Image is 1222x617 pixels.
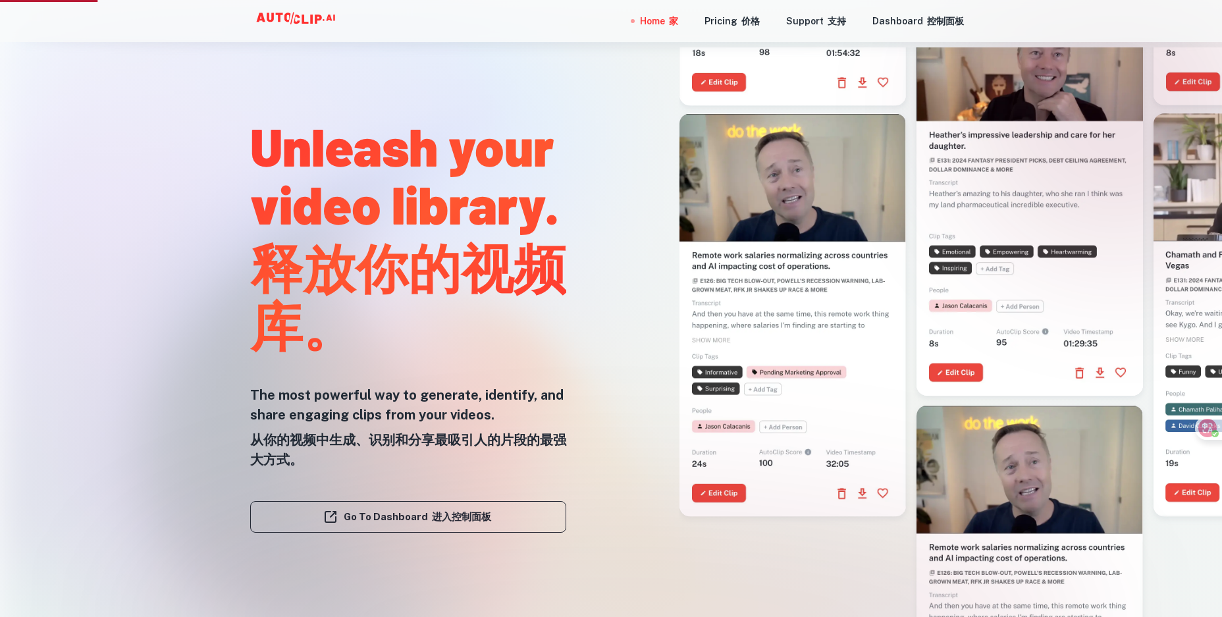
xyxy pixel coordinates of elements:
[828,16,846,26] font: 支持
[250,501,566,533] a: Go To Dashboard 进入控制面板
[250,235,566,356] font: 释放你的视频库。
[250,432,566,468] font: 从你的视频中生成、识别和分享最吸引人的片段的最强大方式。
[927,16,964,26] font: 控制面板
[741,16,760,26] font: 价格
[669,16,678,26] font: 家
[250,385,566,475] h5: The most powerful way to generate, identify, and share engaging clips from your videos.
[250,117,566,359] h1: Unleash your video library.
